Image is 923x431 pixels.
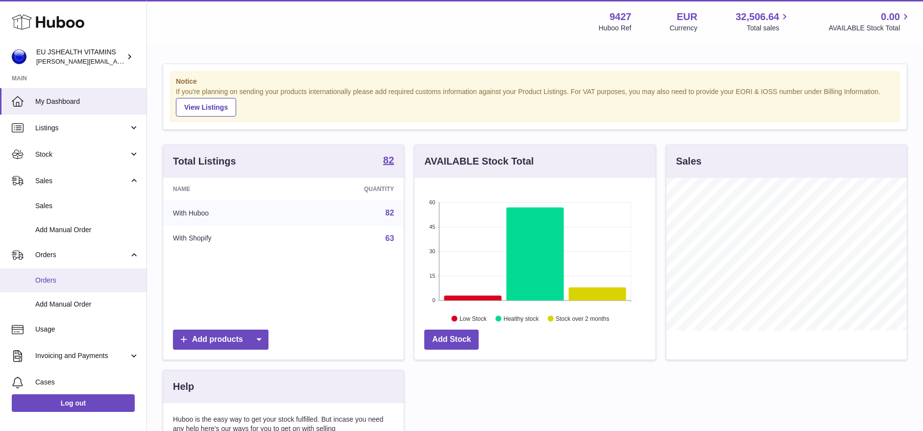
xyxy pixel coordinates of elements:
h3: Help [173,380,194,393]
img: laura@jessicasepel.com [12,49,26,64]
span: 32,506.64 [735,10,779,24]
span: [PERSON_NAME][EMAIL_ADDRESS][DOMAIN_NAME] [36,57,196,65]
span: My Dashboard [35,97,139,106]
span: Add Manual Order [35,225,139,235]
span: Listings [35,123,129,133]
strong: 82 [383,155,394,165]
strong: EUR [677,10,697,24]
a: View Listings [176,98,236,117]
a: 63 [386,234,394,242]
td: With Huboo [163,200,293,226]
div: EU JSHEALTH VITAMINS [36,48,124,66]
span: Sales [35,176,129,186]
td: With Shopify [163,226,293,251]
h3: AVAILABLE Stock Total [424,155,534,168]
a: 0.00 AVAILABLE Stock Total [828,10,911,33]
th: Quantity [293,178,404,200]
text: 15 [430,273,436,279]
span: 0.00 [881,10,900,24]
span: Cases [35,378,139,387]
a: 82 [383,155,394,167]
a: Add products [173,330,268,350]
a: Log out [12,394,135,412]
div: Currency [670,24,698,33]
text: 45 [430,224,436,230]
text: Healthy stock [504,315,539,322]
h3: Sales [676,155,702,168]
strong: Notice [176,77,894,86]
a: 82 [386,209,394,217]
span: Stock [35,150,129,159]
text: Stock over 2 months [556,315,609,322]
span: Add Manual Order [35,300,139,309]
div: If you're planning on sending your products internationally please add required customs informati... [176,87,894,117]
text: 0 [433,297,436,303]
strong: 9427 [609,10,632,24]
span: Total sales [747,24,790,33]
span: Orders [35,276,139,285]
h3: Total Listings [173,155,236,168]
span: AVAILABLE Stock Total [828,24,911,33]
span: Orders [35,250,129,260]
span: Sales [35,201,139,211]
text: 30 [430,248,436,254]
span: Invoicing and Payments [35,351,129,360]
span: Usage [35,325,139,334]
text: Low Stock [460,315,487,322]
div: Huboo Ref [599,24,632,33]
th: Name [163,178,293,200]
a: Add Stock [424,330,479,350]
text: 60 [430,199,436,205]
a: 32,506.64 Total sales [735,10,790,33]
